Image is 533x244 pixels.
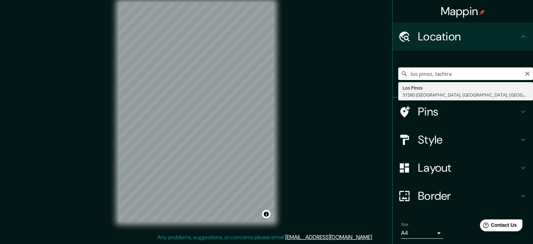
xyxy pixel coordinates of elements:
[262,210,271,218] button: Toggle attribution
[418,189,519,203] h4: Border
[158,233,373,242] p: Any problems, suggestions, or concerns please email .
[398,67,533,80] input: Pick your city or area
[401,227,443,239] div: A4
[393,98,533,126] div: Pins
[418,105,519,119] h4: Pins
[525,70,530,77] button: Clear
[402,84,529,91] div: Los Pinos
[471,217,525,236] iframe: Help widget launcher
[286,233,372,241] a: [EMAIL_ADDRESS][DOMAIN_NAME]
[402,91,529,98] div: 31580 [GEOGRAPHIC_DATA], [GEOGRAPHIC_DATA], [GEOGRAPHIC_DATA]
[418,29,519,44] h4: Location
[418,133,519,147] h4: Style
[441,4,485,18] h4: Mappin
[393,154,533,182] div: Layout
[119,2,274,222] canvas: Map
[393,22,533,51] div: Location
[418,161,519,175] h4: Layout
[374,233,376,242] div: .
[401,222,408,227] label: Size
[479,9,485,15] img: pin-icon.png
[373,233,374,242] div: .
[393,182,533,210] div: Border
[393,126,533,154] div: Style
